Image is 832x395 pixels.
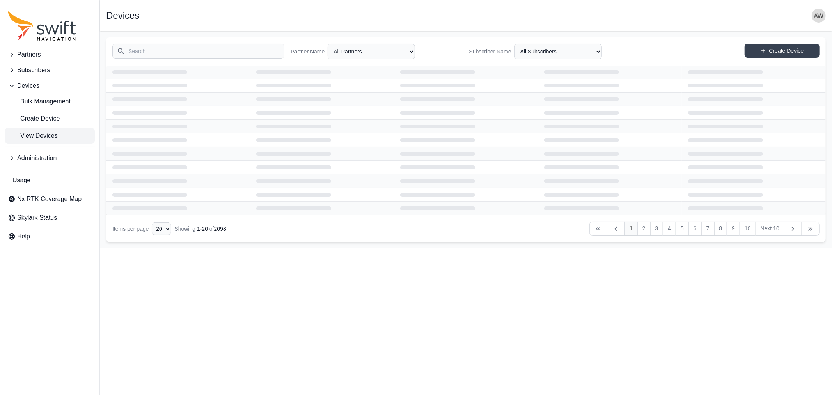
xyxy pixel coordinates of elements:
span: Create Device [8,114,60,123]
span: Bulk Management [8,97,71,106]
button: Devices [5,78,95,94]
a: Bulk Management [5,94,95,109]
span: Devices [17,81,39,91]
a: Usage [5,173,95,188]
span: Subscribers [17,66,50,75]
label: Subscriber Name [469,48,511,55]
a: 8 [714,222,727,236]
a: 7 [701,222,715,236]
button: Administration [5,150,95,166]
select: Display Limit [152,222,171,235]
input: Search [112,44,284,59]
a: Next 10 [756,222,784,236]
button: Subscribers [5,62,95,78]
a: 6 [688,222,702,236]
select: Subscriber [514,44,602,59]
a: View Devices [5,128,95,144]
img: user photo [812,9,826,23]
a: 10 [740,222,756,236]
span: Partners [17,50,41,59]
a: 5 [676,222,689,236]
a: 3 [650,222,663,236]
a: 4 [663,222,676,236]
h1: Devices [106,11,139,20]
span: Nx RTK Coverage Map [17,194,82,204]
a: Nx RTK Coverage Map [5,191,95,207]
a: 1 [624,222,638,236]
span: 2098 [214,226,226,232]
span: Help [17,232,30,241]
span: 1 - 20 [197,226,208,232]
a: 2 [637,222,651,236]
a: 9 [727,222,740,236]
a: Help [5,229,95,244]
select: Partner Name [328,44,415,59]
span: Administration [17,153,57,163]
button: Partners [5,47,95,62]
span: View Devices [8,131,58,141]
nav: Table navigation [106,215,826,242]
a: Skylark Status [5,210,95,226]
label: Partner Name [291,48,325,55]
span: Usage [12,176,30,185]
a: Create Device [745,44,820,58]
a: Create Device [5,111,95,126]
span: Skylark Status [17,213,57,222]
div: Showing of [174,225,226,233]
span: Items per page [112,226,149,232]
